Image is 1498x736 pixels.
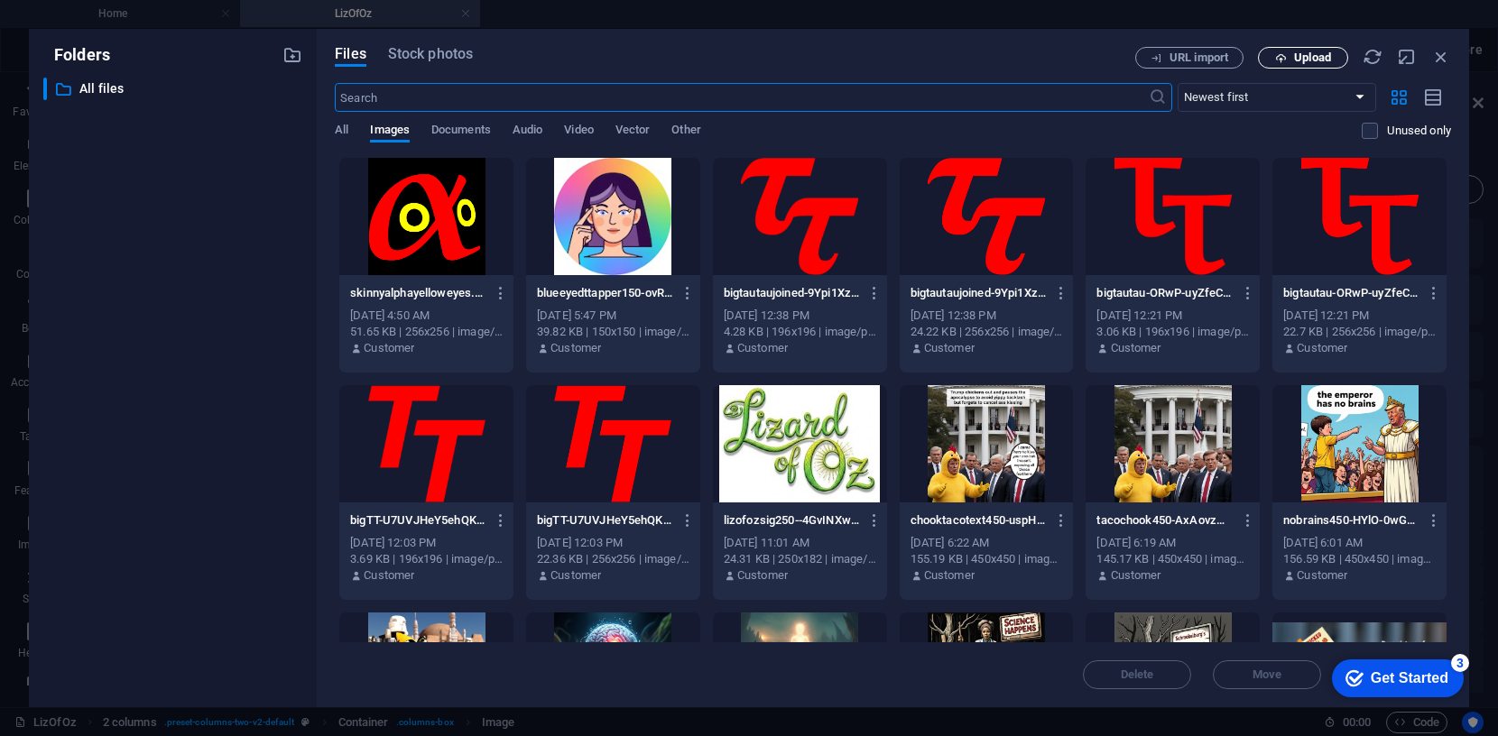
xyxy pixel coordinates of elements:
[924,340,975,356] p: Customer
[1283,285,1419,301] p: bigtautau-ORwP-uyZfeC_yJxvEkzkag.png
[350,551,503,567] div: 3.69 KB | 196x196 | image/png
[350,535,503,551] div: [DATE] 12:03 PM
[911,551,1063,567] div: 155.19 KB | 450x450 | image/jpeg
[911,324,1063,340] div: 24.22 KB | 256x256 | image/png
[350,512,485,529] p: bigTT-U7UVJHeY5ehQKK8j4bK67w-CkHkzkDcW2bsYLaPudLWXQ.png
[724,324,876,340] div: 4.28 KB | 196x196 | image/png
[911,308,1063,324] div: [DATE] 12:38 PM
[43,43,110,67] p: Folders
[615,119,651,144] span: Vector
[282,45,302,65] i: Create new folder
[911,285,1046,301] p: bigtautaujoined-9Ypi1XzieUzCw9j7EXd1EA.png
[1283,535,1436,551] div: [DATE] 6:01 AM
[1096,308,1249,324] div: [DATE] 12:21 PM
[1170,52,1228,63] span: URL import
[1111,567,1161,584] p: Customer
[1363,47,1382,67] i: Reload
[79,78,269,99] p: All files
[537,308,689,324] div: [DATE] 5:47 PM
[1387,123,1451,139] p: Displays only files that are not in use on the website. Files added during this session can still...
[350,324,503,340] div: 51.65 KB | 256x256 | image/jpeg
[1258,47,1348,69] button: Upload
[388,43,473,65] span: Stock photos
[724,535,876,551] div: [DATE] 11:01 AM
[924,567,975,584] p: Customer
[1096,512,1232,529] p: tacochook450-AxAovzUDRXuYxP-JGnNxCg.jpg
[335,83,1148,112] input: Search
[537,512,672,529] p: bigTT-U7UVJHeY5ehQKK8j4bK67w.png
[364,567,414,584] p: Customer
[911,512,1046,529] p: chooktacotext450-uspH6AWSxD9MuJ8-hqeUgQ.jpg
[550,567,601,584] p: Customer
[537,285,672,301] p: blueeyedttapper150-ovRcA997e5OQio4nIBCcIw.jpg
[1096,535,1249,551] div: [DATE] 6:19 AM
[537,535,689,551] div: [DATE] 12:03 PM
[1283,551,1436,567] div: 156.59 KB | 450x450 | image/jpeg
[370,119,410,144] span: Images
[724,308,876,324] div: [DATE] 12:38 PM
[14,9,146,47] div: Get Started 3 items remaining, 40% complete
[724,551,876,567] div: 24.31 KB | 250x182 | image/jpeg
[134,4,152,22] div: 3
[1431,47,1451,67] i: Close
[911,535,1063,551] div: [DATE] 6:22 AM
[43,78,47,100] div: ​
[1096,551,1249,567] div: 145.17 KB | 450x450 | image/jpeg
[350,285,485,301] p: skinnyalphayelloweyes.256-65vphPJ7ZFER-NEBH5QGlw.jpg
[350,308,503,324] div: [DATE] 4:50 AM
[335,119,348,144] span: All
[1297,340,1347,356] p: Customer
[1096,324,1249,340] div: 3.06 KB | 196x196 | image/png
[724,512,859,529] p: lizofozsig250--4GvINXwEvcIzA-ZA4hJQA.jpg
[737,567,788,584] p: Customer
[335,43,366,65] span: Files
[1111,340,1161,356] p: Customer
[1283,512,1419,529] p: nobrains450-HYlO-0wGvXA6Eec_XMqMMw.jpg
[53,20,131,36] div: Get Started
[1283,324,1436,340] div: 22.7 KB | 256x256 | image/png
[1397,47,1417,67] i: Minimize
[737,340,788,356] p: Customer
[671,119,700,144] span: Other
[1283,308,1436,324] div: [DATE] 12:21 PM
[724,285,859,301] p: bigtautaujoined-9Ypi1XzieUzCw9j7EXd1EA-PjZmD7u1nqylsFJJmMbNyQ.png
[431,119,491,144] span: Documents
[564,119,593,144] span: Video
[550,340,601,356] p: Customer
[1294,52,1331,63] span: Upload
[1297,567,1347,584] p: Customer
[1096,285,1232,301] p: bigtautau-ORwP-uyZfeC_yJxvEkzkag-Z0JcP2DnvF3H9Kkx-rzWyQ.png
[364,340,414,356] p: Customer
[1135,47,1244,69] button: URL import
[513,119,542,144] span: Audio
[537,551,689,567] div: 22.36 KB | 256x256 | image/png
[537,324,689,340] div: 39.82 KB | 150x150 | image/jpeg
